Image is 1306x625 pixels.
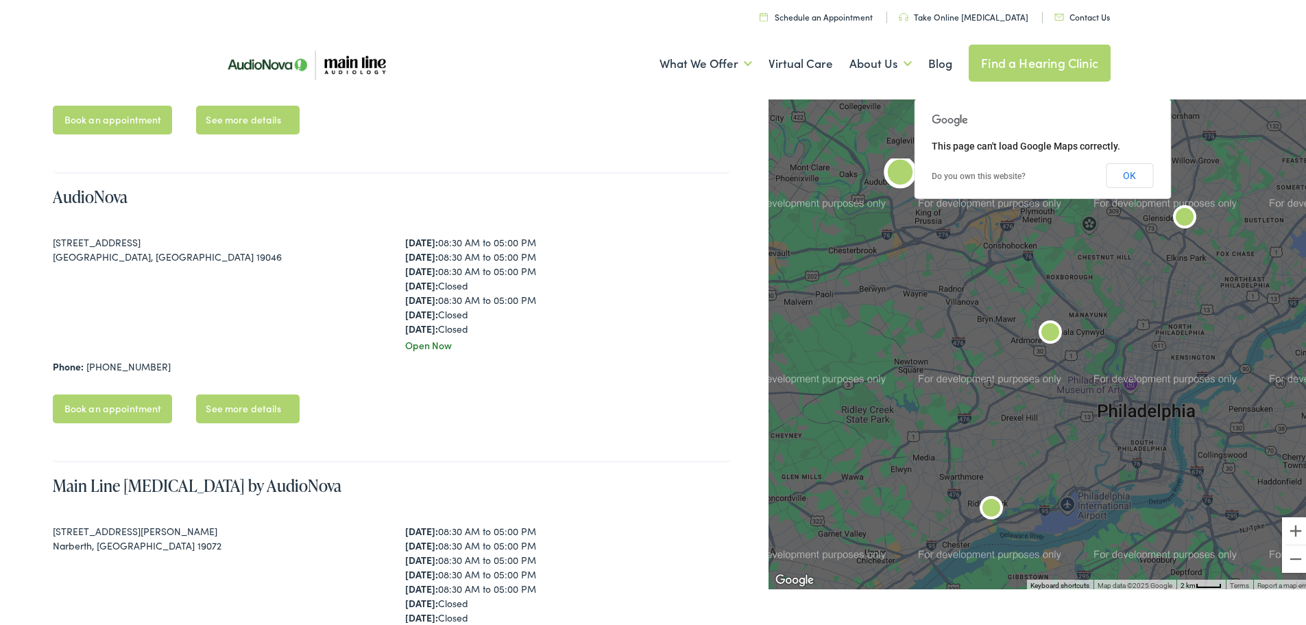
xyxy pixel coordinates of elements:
[1054,11,1064,18] img: utility icon
[772,569,817,587] a: Open this area in Google Maps (opens a new window)
[405,319,438,333] strong: [DATE]:
[1176,577,1226,587] button: Map Scale: 2 km per 34 pixels
[760,10,768,19] img: utility icon
[899,10,908,19] img: utility icon
[849,36,912,86] a: About Us
[405,521,731,622] div: 08:30 AM to 05:00 PM 08:30 AM to 05:00 PM 08:30 AM to 05:00 PM 08:30 AM to 05:00 PM 08:30 AM to 0...
[405,247,438,261] strong: [DATE]:
[405,335,731,350] div: Open Now
[1054,8,1110,20] a: Contact Us
[86,357,171,370] a: [PHONE_NUMBER]
[1181,579,1196,587] span: 2 km
[405,593,438,607] strong: [DATE]:
[53,233,378,247] div: [STREET_ADDRESS]
[53,182,128,205] a: AudioNova
[53,471,341,494] a: Main Line [MEDICAL_DATA] by AudioNova
[1098,579,1172,587] span: Map data ©2025 Google
[53,103,173,132] a: Book an appointment
[975,491,1008,523] div: Main Line Audiology by AudioNova
[899,8,1028,20] a: Take Online [MEDICAL_DATA]
[196,392,299,421] a: See more details
[1106,161,1153,185] button: OK
[53,521,378,536] div: [STREET_ADDRESS][PERSON_NAME]
[1034,315,1067,348] div: Main Line Audiology by AudioNova
[1168,200,1201,233] div: AudioNova
[405,521,438,535] strong: [DATE]:
[932,169,1026,178] a: Do you own this website?
[884,156,917,189] div: Main Line Audiology by AudioNova
[769,36,833,86] a: Virtual Care
[405,290,438,304] strong: [DATE]:
[405,536,438,550] strong: [DATE]:
[1030,578,1089,588] button: Keyboard shortcuts
[405,305,438,318] strong: [DATE]:
[928,36,952,86] a: Blog
[405,579,438,593] strong: [DATE]:
[969,42,1111,79] a: Find a Hearing Clinic
[660,36,752,86] a: What We Offer
[196,103,299,132] a: See more details
[760,8,873,20] a: Schedule an Appointment
[53,357,84,370] strong: Phone:
[53,536,378,550] div: Narberth, [GEOGRAPHIC_DATA] 19072
[405,608,438,622] strong: [DATE]:
[932,138,1120,149] span: This page can't load Google Maps correctly.
[1230,579,1249,587] a: Terms (opens in new tab)
[405,565,438,578] strong: [DATE]:
[405,233,438,246] strong: [DATE]:
[53,392,173,421] a: Book an appointment
[772,569,817,587] img: Google
[53,247,378,261] div: [GEOGRAPHIC_DATA], [GEOGRAPHIC_DATA] 19046
[405,550,438,564] strong: [DATE]:
[405,261,438,275] strong: [DATE]:
[405,233,731,333] div: 08:30 AM to 05:00 PM 08:30 AM to 05:00 PM 08:30 AM to 05:00 PM Closed 08:30 AM to 05:00 PM Closed...
[405,276,438,290] strong: [DATE]:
